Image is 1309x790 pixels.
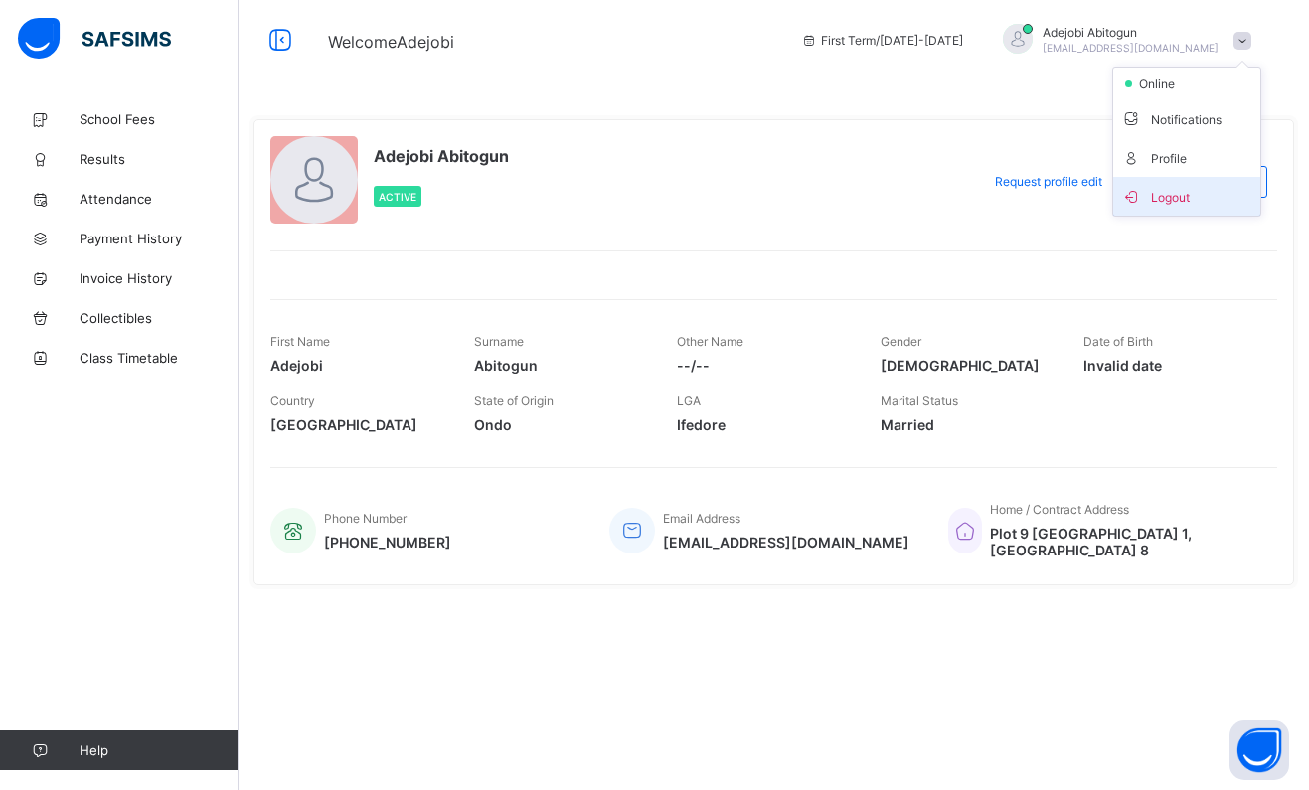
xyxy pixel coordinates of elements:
[270,357,444,374] span: Adejobi
[1121,185,1252,208] span: Logout
[1113,68,1260,99] li: dropdown-list-item-null-2
[324,534,451,551] span: [PHONE_NUMBER]
[474,334,524,349] span: Surname
[1083,357,1257,374] span: Invalid date
[270,394,315,408] span: Country
[374,146,509,166] span: Adejobi Abitogun
[80,270,239,286] span: Invoice History
[1113,177,1260,216] li: dropdown-list-item-buttom-7
[1121,107,1252,130] span: Notifications
[677,394,701,408] span: LGA
[80,310,239,326] span: Collectibles
[1121,146,1252,169] span: Profile
[677,357,851,374] span: --/--
[881,416,1055,433] span: Married
[990,502,1129,517] span: Home / Contract Address
[270,334,330,349] span: First Name
[18,18,171,60] img: safsims
[80,350,239,366] span: Class Timetable
[677,416,851,433] span: Ifedore
[801,33,963,48] span: session/term information
[881,334,921,349] span: Gender
[1113,138,1260,177] li: dropdown-list-item-text-4
[474,416,648,433] span: Ondo
[881,357,1055,374] span: [DEMOGRAPHIC_DATA]
[663,511,740,526] span: Email Address
[1043,25,1219,40] span: Adejobi Abitogun
[990,525,1257,558] span: Plot 9 [GEOGRAPHIC_DATA] 1, [GEOGRAPHIC_DATA] 8
[474,394,554,408] span: State of Origin
[995,174,1102,189] span: Request profile edit
[270,416,444,433] span: [GEOGRAPHIC_DATA]
[80,151,239,167] span: Results
[1229,720,1289,780] button: Open asap
[328,32,454,52] span: Welcome Adejobi
[1137,77,1187,91] span: online
[324,511,407,526] span: Phone Number
[80,231,239,246] span: Payment History
[379,191,416,203] span: Active
[881,394,958,408] span: Marital Status
[80,111,239,127] span: School Fees
[474,357,648,374] span: Abitogun
[1083,334,1153,349] span: Date of Birth
[1113,99,1260,138] li: dropdown-list-item-text-3
[983,24,1261,57] div: AdejobiAbitogun
[663,534,909,551] span: [EMAIL_ADDRESS][DOMAIN_NAME]
[80,742,238,758] span: Help
[677,334,743,349] span: Other Name
[80,191,239,207] span: Attendance
[1043,42,1219,54] span: [EMAIL_ADDRESS][DOMAIN_NAME]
